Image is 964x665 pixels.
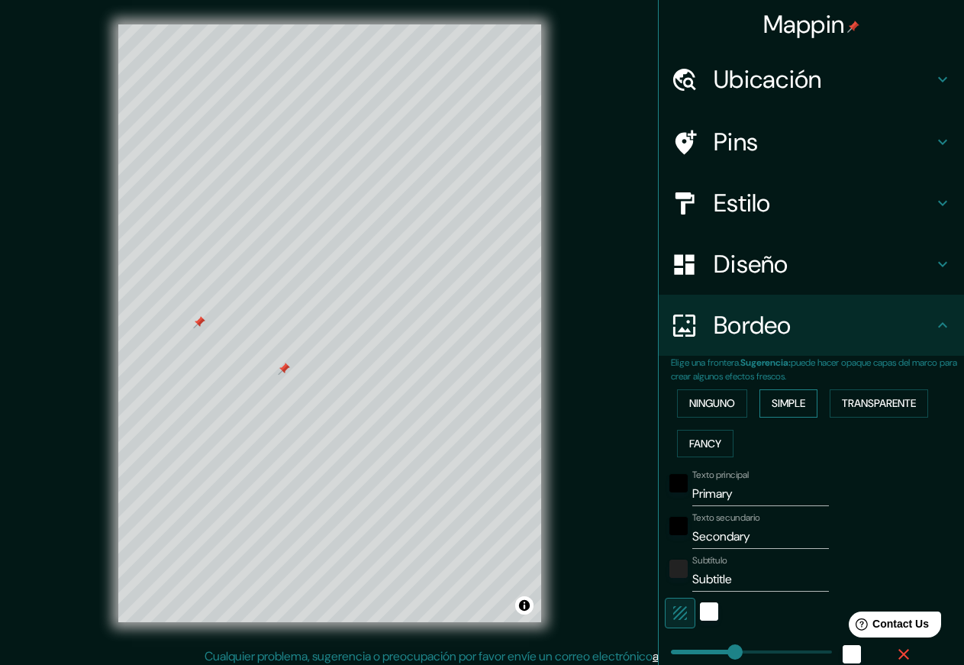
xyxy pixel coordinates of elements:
div: Diseño [659,234,964,295]
button: blanco [700,602,718,621]
button: color-222222 [669,560,688,578]
button: blanco [843,645,861,663]
div: Bordeo [659,295,964,356]
iframe: Help widget launcher [828,605,947,648]
h4: Ubicación [714,64,933,95]
h4: Pins [714,127,933,157]
button: Fancy [677,430,733,458]
img: pin-icon.png [847,21,859,33]
h4: Bordeo [714,310,933,341]
label: Texto secundario [692,512,760,525]
b: Sugerencia: [740,357,791,369]
h4: Diseño [714,249,933,279]
div: Ubicación [659,49,964,110]
h4: Estilo [714,188,933,218]
button: Transparente [830,389,928,418]
div: Pins [659,111,964,173]
div: Estilo [659,173,964,234]
button: negro [669,517,688,535]
a: a [DOMAIN_NAME] [653,648,752,664]
button: Ninguno [677,389,747,418]
label: Texto principal [692,469,749,482]
h4: Mappin [763,9,860,40]
button: negro [669,474,688,492]
label: Subtítulo [692,554,727,567]
button: Simple [759,389,817,418]
p: Elige una frontera. puede hacer opaque capas del marco para crear algunos efectos frescos. [671,356,964,383]
button: Atribución de choques [515,596,534,615]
